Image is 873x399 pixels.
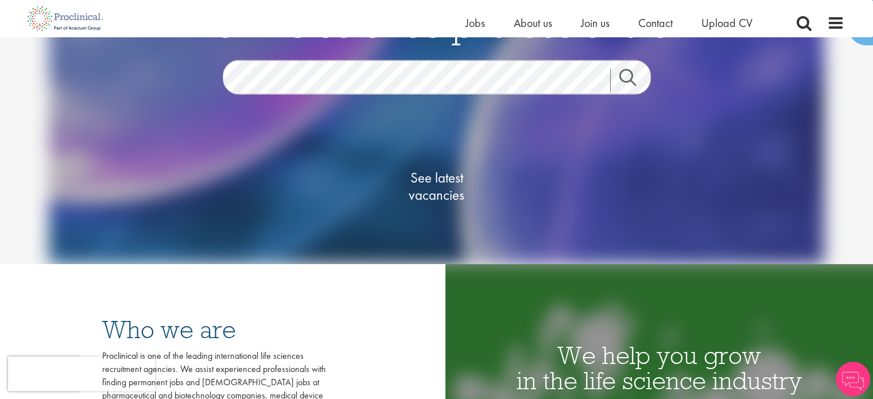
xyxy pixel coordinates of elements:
[638,16,673,30] a: Contact
[701,16,752,30] a: Upload CV
[102,317,326,342] h3: Who we are
[379,169,494,204] span: See latest vacancies
[465,16,485,30] a: Jobs
[8,357,155,391] iframe: reCAPTCHA
[379,123,494,250] a: See latestvacancies
[610,69,659,92] a: Job search submit button
[514,16,552,30] a: About us
[836,362,870,396] img: Chatbot
[581,16,610,30] a: Join us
